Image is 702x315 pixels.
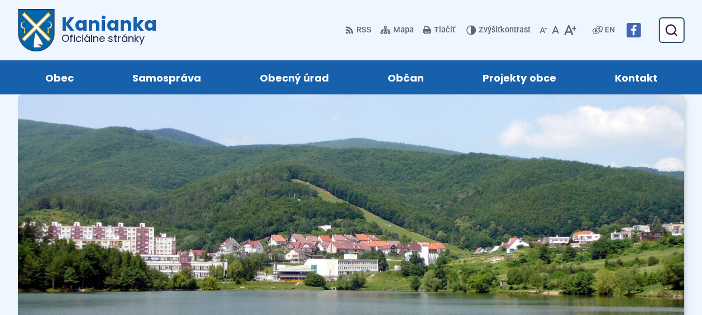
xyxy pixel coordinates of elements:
[614,60,657,94] span: Kontakt
[114,60,219,94] a: Samospráva
[537,18,550,42] button: Zmenšiť veľkosť písma
[596,60,675,94] a: Kontakt
[550,18,561,42] button: Nastaviť pôvodnú veľkosť písma
[434,26,455,35] span: Tlačiť
[466,18,533,42] button: Zvýšiťkontrast
[45,60,74,94] span: Obec
[388,60,424,94] span: Občan
[421,18,457,42] button: Tlačiť
[370,60,442,94] a: Občan
[603,23,617,37] a: EN
[55,15,157,44] h1: Kanianka
[393,23,414,37] span: Mapa
[18,9,157,51] a: Logo Kanianka, prejsť na domovskú stránku.
[356,23,371,37] span: RSS
[378,18,416,42] a: Mapa
[241,60,347,94] a: Obecný úrad
[345,18,374,42] a: RSS
[132,60,201,94] span: Samospráva
[18,9,55,51] img: Prejsť na domovskú stránku
[61,34,157,44] span: Oficiálne stránky
[605,23,615,37] span: EN
[479,25,500,35] span: Zvýšiť
[27,60,92,94] a: Obec
[483,60,556,94] span: Projekty obce
[479,26,531,35] span: kontrast
[561,18,579,42] button: Zväčšiť veľkosť písma
[626,23,641,37] img: Prejsť na Facebook stránku
[465,60,574,94] a: Projekty obce
[260,60,329,94] span: Obecný úrad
